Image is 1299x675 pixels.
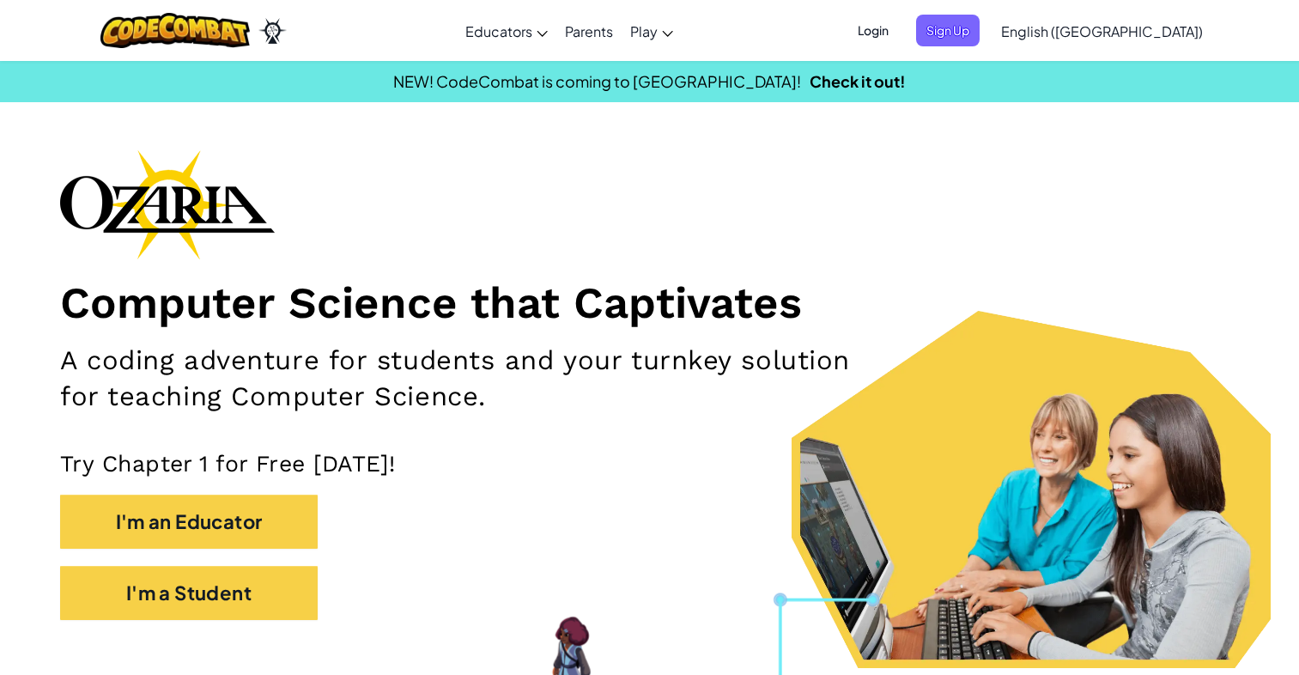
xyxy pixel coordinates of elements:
[60,566,318,620] button: I'm a Student
[60,495,318,549] button: I'm an Educator
[630,22,658,40] span: Play
[810,71,906,91] a: Check it out!
[916,15,980,46] button: Sign Up
[465,22,532,40] span: Educators
[60,277,1239,330] h1: Computer Science that Captivates
[100,13,251,48] img: CodeCombat logo
[622,8,682,54] a: Play
[60,343,850,415] h2: A coding adventure for students and your turnkey solution for teaching Computer Science.
[60,449,1239,477] p: Try Chapter 1 for Free [DATE]!
[457,8,556,54] a: Educators
[393,71,801,91] span: NEW! CodeCombat is coming to [GEOGRAPHIC_DATA]!
[1001,22,1203,40] span: English ([GEOGRAPHIC_DATA])
[992,8,1211,54] a: English ([GEOGRAPHIC_DATA])
[556,8,622,54] a: Parents
[60,149,275,259] img: Ozaria branding logo
[847,15,899,46] button: Login
[258,18,286,44] img: Ozaria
